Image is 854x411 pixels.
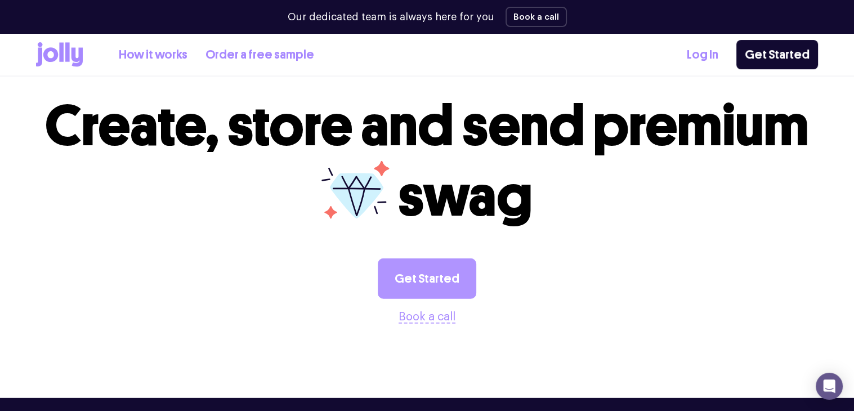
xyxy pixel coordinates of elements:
[506,7,567,27] button: Book a call
[43,66,101,74] div: Domain Overview
[816,373,843,400] div: Open Intercom Messenger
[29,29,124,38] div: Domain: [DOMAIN_NAME]
[398,162,533,230] span: swag
[687,46,718,64] a: Log In
[124,66,190,74] div: Keywords by Traffic
[205,46,314,64] a: Order a free sample
[30,65,39,74] img: tab_domain_overview_orange.svg
[399,308,455,326] button: Book a call
[288,10,494,25] p: Our dedicated team is always here for you
[18,18,27,27] img: logo_orange.svg
[736,40,818,69] a: Get Started
[378,258,476,299] a: Get Started
[112,65,121,74] img: tab_keywords_by_traffic_grey.svg
[45,92,809,160] span: Create, store and send premium
[32,18,55,27] div: v 4.0.25
[18,29,27,38] img: website_grey.svg
[119,46,187,64] a: How it works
